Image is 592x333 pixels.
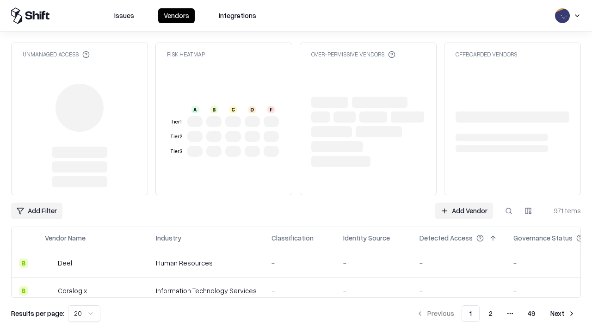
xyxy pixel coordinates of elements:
button: Integrations [213,8,262,23]
div: - [419,286,499,296]
div: B [19,259,28,268]
div: - [343,258,405,268]
button: Issues [109,8,140,23]
div: Tier 3 [169,148,184,155]
button: 2 [481,305,500,322]
div: Human Resources [156,258,257,268]
img: Deel [45,259,54,268]
div: A [191,106,199,113]
div: D [248,106,256,113]
button: Vendors [158,8,195,23]
button: Next [545,305,581,322]
div: - [271,258,328,268]
div: - [343,286,405,296]
div: Classification [271,233,314,243]
div: Governance Status [513,233,573,243]
div: Identity Source [343,233,390,243]
div: Tier 2 [169,133,184,141]
div: Detected Access [419,233,473,243]
button: Add Filter [11,203,62,219]
nav: pagination [411,305,581,322]
a: Add Vendor [435,203,493,219]
div: C [229,106,237,113]
div: Over-Permissive Vendors [311,50,395,58]
div: Vendor Name [45,233,86,243]
button: 1 [462,305,480,322]
div: Information Technology Services [156,286,257,296]
div: 971 items [544,206,581,216]
div: Risk Heatmap [167,50,205,58]
div: - [419,258,499,268]
div: F [267,106,275,113]
button: 49 [520,305,543,322]
div: Offboarded Vendors [456,50,517,58]
div: Unmanaged Access [23,50,90,58]
p: Results per page: [11,308,64,318]
img: Coralogix [45,286,54,296]
div: B [210,106,218,113]
div: Deel [58,258,72,268]
div: Industry [156,233,181,243]
div: Coralogix [58,286,87,296]
div: B [19,286,28,296]
div: Tier 1 [169,118,184,126]
div: - [271,286,328,296]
